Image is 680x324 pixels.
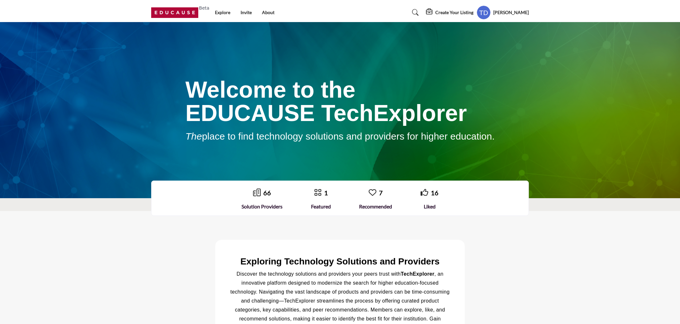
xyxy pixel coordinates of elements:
[185,77,356,102] span: Welcome to the
[379,189,383,197] a: 7
[151,7,201,18] img: Site Logo
[185,100,467,126] span: EDUCAUSE TechExplorer
[242,203,283,210] div: Solution Providers
[401,271,434,277] strong: TechExplorer
[369,189,376,197] a: Go to Recommended
[359,203,392,210] div: Recommended
[421,203,438,210] div: Liked
[185,131,202,142] em: The
[215,10,230,15] a: Explore
[435,10,473,15] h5: Create Your Listing
[477,5,491,20] button: Show hide supplier dropdown
[311,203,331,210] div: Featured
[431,189,438,197] a: 16
[421,189,428,196] i: Go to Liked
[199,5,209,11] h6: Beta
[314,189,322,197] a: Go to Featured
[151,7,201,18] a: Beta
[324,189,328,197] a: 1
[406,7,423,18] a: Search
[185,131,495,142] span: place to find technology solutions and providers for higher education.
[263,189,271,197] a: 66
[426,9,473,16] div: Create Your Listing
[241,256,440,266] span: Exploring Technology Solutions and Providers
[262,10,274,15] a: About
[241,10,252,15] a: Invite
[493,9,529,16] h5: [PERSON_NAME]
